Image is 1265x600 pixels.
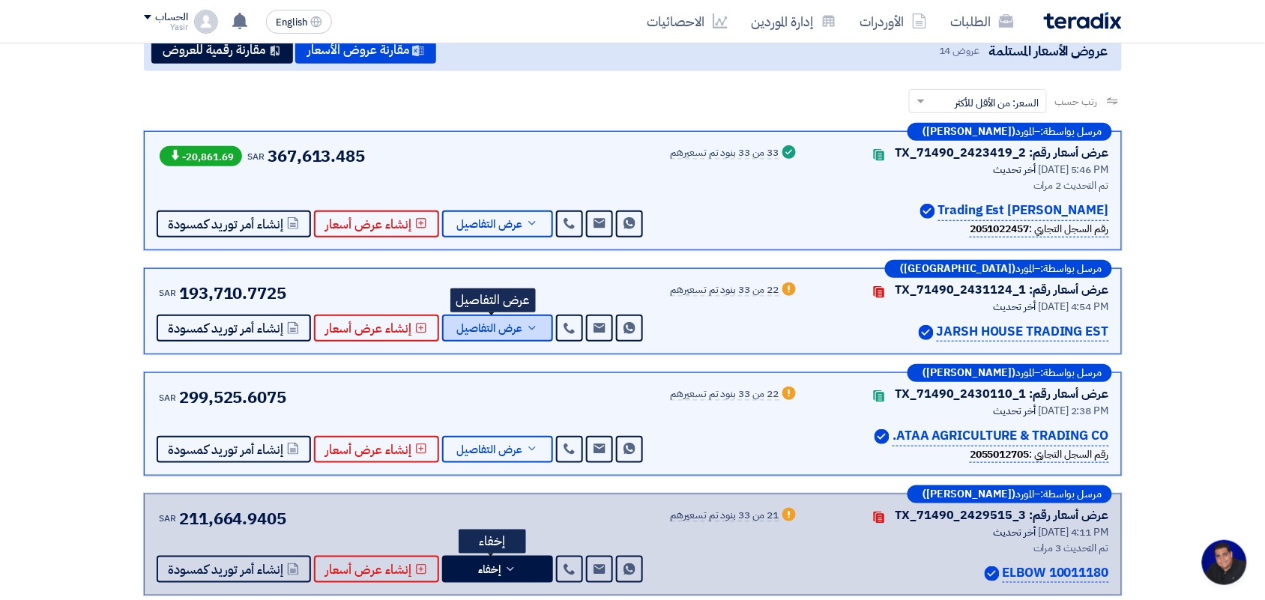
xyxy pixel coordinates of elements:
img: Teradix logo [1044,12,1122,29]
span: أخر تحديث [994,299,1036,315]
span: عروض 14 [939,43,979,58]
span: عروض الأسعار المستلمة [988,40,1108,61]
span: مرسل بواسطة: [1041,489,1102,500]
span: SAR [160,391,177,404]
span: English [276,17,307,28]
div: تم التحديث 3 مرات [817,540,1109,556]
button: مقارنة رقمية للعروض [151,37,293,64]
button: إخفاء [442,556,553,583]
button: إنشاء عرض أسعار [314,556,439,583]
div: – [908,123,1112,141]
span: SAR [160,286,177,300]
span: السعر: من الأقل للأكثر [955,95,1039,111]
span: إنشاء أمر توريد كمسودة [169,219,284,230]
img: Verified Account [920,204,935,219]
span: مرسل بواسطة: [1041,127,1102,137]
div: عرض أسعار رقم: TX_71490_2429515_3 [896,506,1109,524]
p: ELBOW 10011180 [1003,563,1109,584]
span: 211,664.9405 [179,506,286,531]
b: ([PERSON_NAME]) [923,368,1016,378]
div: عرض التفاصيل [450,288,536,312]
div: 21 من 33 بنود تم تسعيرهم [671,510,779,522]
b: 2051022457 [970,221,1029,237]
button: عرض التفاصيل [442,436,553,463]
button: English [266,10,332,34]
a: إدارة الموردين [740,4,848,39]
span: إنشاء أمر توريد كمسودة [169,564,284,575]
a: الطلبات [939,4,1026,39]
span: المورد [1016,264,1035,274]
div: – [908,364,1112,382]
button: مقارنة عروض الأسعار [295,37,436,64]
span: إنشاء عرض أسعار [326,219,412,230]
button: إنشاء أمر توريد كمسودة [157,556,311,583]
div: الحساب [156,11,188,24]
button: إنشاء عرض أسعار [314,315,439,342]
div: إخفاء [459,530,526,554]
span: إنشاء أمر توريد كمسودة [169,323,284,334]
span: 193,710.7725 [179,281,286,306]
span: SAR [248,150,265,163]
span: إنشاء عرض أسعار [326,323,412,334]
button: عرض التفاصيل [442,315,553,342]
button: إنشاء أمر توريد كمسودة [157,210,311,237]
div: رقم السجل التجاري : [970,221,1108,237]
div: 22 من 33 بنود تم تسعيرهم [671,285,779,297]
div: Open chat [1202,540,1247,585]
a: الاحصائيات [635,4,740,39]
button: عرض التفاصيل [442,210,553,237]
span: إنشاء عرض أسعار [326,444,412,455]
span: أخر تحديث [994,162,1036,178]
button: إنشاء عرض أسعار [314,436,439,463]
p: [PERSON_NAME] Trading Est [938,201,1109,221]
span: عرض التفاصيل [457,219,523,230]
div: – [885,260,1112,278]
button: إنشاء أمر توريد كمسودة [157,315,311,342]
span: [DATE] 5:46 PM [1039,162,1109,178]
b: ([PERSON_NAME]) [923,489,1016,500]
span: عرض التفاصيل [457,444,523,455]
div: 22 من 33 بنود تم تسعيرهم [671,389,779,401]
span: [DATE] 2:38 PM [1039,403,1109,419]
div: تم التحديث 2 مرات [817,178,1109,193]
span: رتب حسب [1054,94,1097,109]
p: ATAA AGRICULTURE & TRADING CO. [893,426,1108,446]
span: مرسل بواسطة: [1041,368,1102,378]
span: -20,861.69 [160,146,242,166]
img: profile_test.png [194,10,218,34]
div: عرض أسعار رقم: TX_71490_2430110_1 [896,385,1109,403]
b: ([PERSON_NAME]) [923,127,1016,137]
p: JARSH HOUSE TRADING EST [937,322,1109,342]
span: مرسل بواسطة: [1041,264,1102,274]
img: Verified Account [875,429,890,444]
img: Verified Account [919,325,934,340]
span: المورد [1016,127,1035,137]
span: أخر تحديث [994,403,1036,419]
div: 33 من 33 بنود تم تسعيرهم [671,148,779,160]
span: المورد [1016,368,1035,378]
span: 299,525.6075 [179,385,286,410]
b: ([GEOGRAPHIC_DATA]) [901,264,1016,274]
img: Verified Account [985,566,1000,581]
span: عرض التفاصيل [457,323,523,334]
span: إخفاء [479,564,501,575]
span: [DATE] 4:11 PM [1039,524,1109,540]
button: إنشاء أمر توريد كمسودة [157,436,311,463]
span: [DATE] 4:54 PM [1039,299,1109,315]
span: إنشاء أمر توريد كمسودة [169,444,284,455]
span: SAR [160,512,177,525]
button: إنشاء عرض أسعار [314,210,439,237]
b: 2055012705 [970,446,1029,462]
span: 367,613.485 [268,144,365,169]
span: المورد [1016,489,1035,500]
div: عرض أسعار رقم: TX_71490_2423419_2 [896,144,1109,162]
div: Yasir [144,23,188,31]
a: الأوردرات [848,4,939,39]
span: أخر تحديث [994,524,1036,540]
div: – [908,485,1112,503]
div: رقم السجل التجاري : [970,446,1108,463]
div: عرض أسعار رقم: TX_71490_2431124_1 [896,281,1109,299]
span: إنشاء عرض أسعار [326,564,412,575]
